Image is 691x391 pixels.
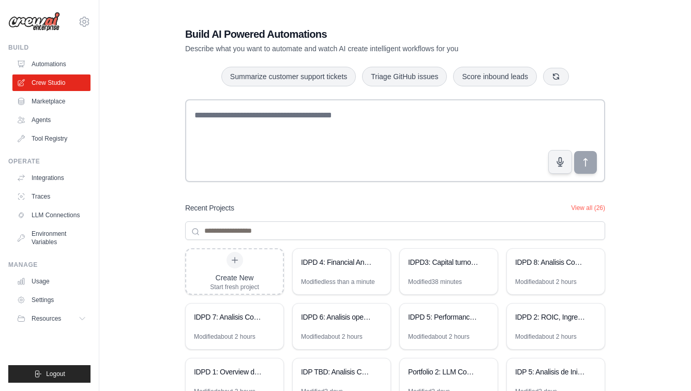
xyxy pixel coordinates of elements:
div: Modified about 2 hours [194,333,256,341]
div: Portfolio 2: LLM Competitive Intelligence Automation [408,367,479,377]
div: IDPD 8: Analisis Comparativo Integral y Dimensionamiento de Oportunidades [515,257,586,267]
button: Get new suggestions [543,68,569,85]
div: IDP TBD: Analisis Competitivo Financiero - Reportes Separados [301,367,372,377]
div: IDPD 1: Overview de la compañía [194,367,265,377]
div: IDP 5: Analisis de Iniciativas - Casos de Exito y Evaluacion EVA [515,367,586,377]
a: Tool Registry [12,130,91,147]
button: Summarize customer support tickets [221,67,356,86]
a: Crew Studio [12,74,91,91]
a: Automations [12,56,91,72]
div: Modified 38 minutes [408,278,462,286]
button: Click to speak your automation idea [548,150,572,174]
a: Marketplace [12,93,91,110]
a: Agents [12,112,91,128]
button: View all (26) [571,204,605,212]
span: Resources [32,314,61,323]
div: Operate [8,157,91,166]
button: Score inbound leads [453,67,537,86]
button: Resources [12,310,91,327]
span: Logout [46,370,65,378]
p: Describe what you want to automate and watch AI create intelligent workflows for you [185,43,533,54]
button: Triage GitHub issues [362,67,447,86]
h3: Recent Projects [185,203,234,213]
div: Modified about 2 hours [301,333,363,341]
div: Manage [8,261,91,269]
a: Environment Variables [12,225,91,250]
div: IDPD3: Capital turnover Financial Ratios Calculator [408,257,479,267]
div: Modified less than a minute [301,278,375,286]
div: Modified about 2 hours [408,333,470,341]
div: IDPD 7: Analisis Competitivo Integral [194,312,265,322]
img: Logo [8,12,60,32]
button: Logout [8,365,91,383]
div: IDPD 4: Financial Analysis EVA-TSR-Valuation [PERSON_NAME] Model [301,257,372,267]
div: Start fresh project [210,283,259,291]
div: IDPD 5: Performance comercial de la compañía [408,312,479,322]
div: Modified about 2 hours [515,333,577,341]
h1: Build AI Powered Automations [185,27,533,41]
a: Usage [12,273,91,290]
a: LLM Connections [12,207,91,223]
div: Build [8,43,91,52]
a: Settings [12,292,91,308]
div: Modified about 2 hours [515,278,577,286]
div: Create New [210,273,259,283]
div: IDPD 6: Analisis operacional de la compañia [301,312,372,322]
div: IDPD 2: ROIC, Ingresos y margenes [515,312,586,322]
a: Integrations [12,170,91,186]
a: Traces [12,188,91,205]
